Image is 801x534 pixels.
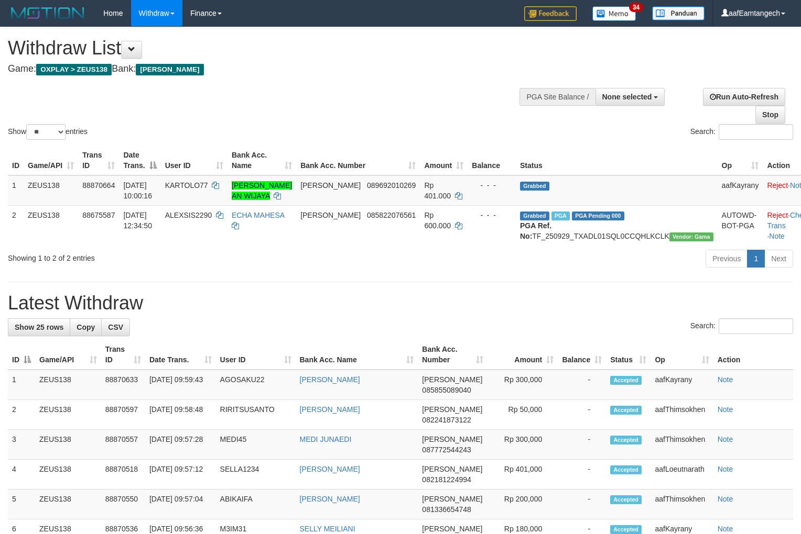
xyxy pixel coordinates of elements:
[24,175,78,206] td: ZEUS138
[488,489,558,519] td: Rp 200,000
[8,460,35,489] td: 4
[719,124,793,140] input: Search:
[101,370,145,400] td: 88870633
[703,88,785,106] a: Run Auto-Refresh
[70,318,102,336] a: Copy
[26,124,66,140] select: Showentries
[610,376,642,385] span: Accepted
[8,249,326,263] div: Showing 1 to 2 of 2 entries
[558,430,606,460] td: -
[145,460,216,489] td: [DATE] 09:57:12
[610,525,642,534] span: Accepted
[767,181,788,190] a: Reject
[422,525,482,533] span: [PERSON_NAME]
[424,181,451,200] span: Rp 401.000
[652,6,705,20] img: panduan.png
[15,323,63,331] span: Show 25 rows
[35,370,101,400] td: ZEUS138
[8,340,35,370] th: ID: activate to sort column descending
[228,146,296,175] th: Bank Acc. Name: activate to sort column ascending
[524,6,577,21] img: Feedback.jpg
[119,146,160,175] th: Date Trans.: activate to sort column descending
[216,370,296,400] td: AGOSAKU22
[755,106,785,124] a: Stop
[300,465,360,473] a: [PERSON_NAME]
[690,318,793,334] label: Search:
[519,88,595,106] div: PGA Site Balance /
[596,88,665,106] button: None selected
[418,340,488,370] th: Bank Acc. Number: activate to sort column ascending
[123,211,152,230] span: [DATE] 12:34:50
[468,146,516,175] th: Balance
[558,460,606,489] td: -
[296,340,418,370] th: Bank Acc. Name: activate to sort column ascending
[145,489,216,519] td: [DATE] 09:57:04
[101,340,145,370] th: Trans ID: activate to sort column ascending
[422,495,482,503] span: [PERSON_NAME]
[8,489,35,519] td: 5
[8,175,24,206] td: 1
[8,5,88,21] img: MOTION_logo.png
[610,406,642,415] span: Accepted
[8,38,524,59] h1: Withdraw List
[422,446,471,454] span: Copy 087772544243 to clipboard
[420,146,468,175] th: Amount: activate to sort column ascending
[300,211,361,219] span: [PERSON_NAME]
[718,495,733,503] a: Note
[747,250,765,268] a: 1
[165,181,208,190] span: KARTOLO77
[136,64,203,75] span: [PERSON_NAME]
[36,64,112,75] span: OXPLAY > ZEUS138
[422,405,482,414] span: [PERSON_NAME]
[8,124,88,140] label: Show entries
[216,460,296,489] td: SELLA1234
[216,430,296,460] td: MEDI45
[651,340,713,370] th: Op: activate to sort column ascending
[216,340,296,370] th: User ID: activate to sort column ascending
[8,205,24,246] td: 2
[82,211,115,219] span: 88675587
[300,375,360,384] a: [PERSON_NAME]
[610,465,642,474] span: Accepted
[488,460,558,489] td: Rp 401,000
[558,370,606,400] td: -
[35,430,101,460] td: ZEUS138
[145,400,216,430] td: [DATE] 09:58:48
[24,205,78,246] td: ZEUS138
[232,211,284,219] a: ECHA MAHESA
[520,221,551,240] b: PGA Ref. No:
[35,400,101,430] td: ZEUS138
[767,211,788,219] a: Reject
[472,210,512,220] div: - - -
[367,211,416,219] span: Copy 085822076561 to clipboard
[8,400,35,430] td: 2
[488,340,558,370] th: Amount: activate to sort column ascending
[764,250,793,268] a: Next
[232,181,292,200] a: [PERSON_NAME] AN WIJAYA
[422,505,471,514] span: Copy 081336654748 to clipboard
[145,340,216,370] th: Date Trans.: activate to sort column ascending
[718,205,763,246] td: AUTOWD-BOT-PGA
[35,460,101,489] td: ZEUS138
[8,293,793,314] h1: Latest Withdraw
[101,400,145,430] td: 88870597
[669,232,713,241] span: Vendor URL: https://trx31.1velocity.biz
[145,370,216,400] td: [DATE] 09:59:43
[629,3,643,12] span: 34
[367,181,416,190] span: Copy 089692010269 to clipboard
[300,495,360,503] a: [PERSON_NAME]
[300,181,361,190] span: [PERSON_NAME]
[488,370,558,400] td: Rp 300,000
[602,93,652,101] span: None selected
[78,146,119,175] th: Trans ID: activate to sort column ascending
[424,211,451,230] span: Rp 600.000
[101,460,145,489] td: 88870518
[77,323,95,331] span: Copy
[718,405,733,414] a: Note
[422,475,471,484] span: Copy 082181224994 to clipboard
[558,340,606,370] th: Balance: activate to sort column ascending
[82,181,115,190] span: 88870664
[8,146,24,175] th: ID
[718,465,733,473] a: Note
[472,180,512,191] div: - - -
